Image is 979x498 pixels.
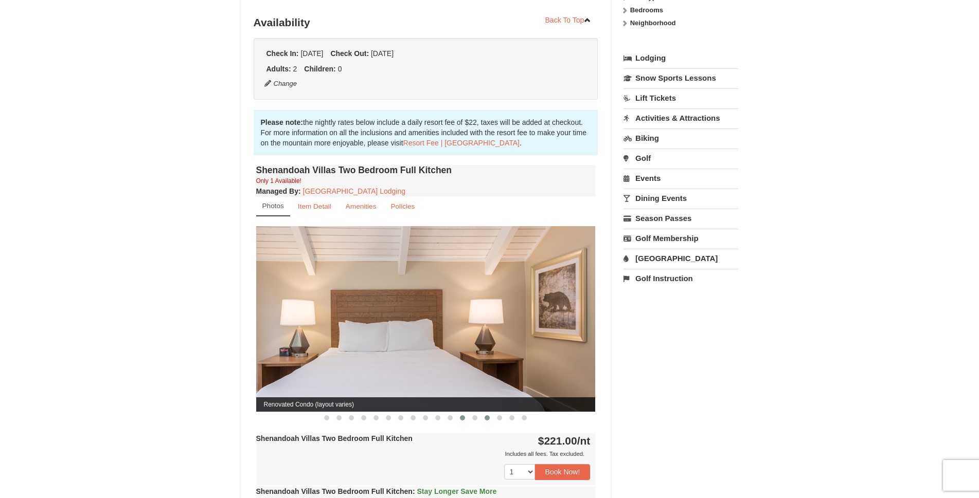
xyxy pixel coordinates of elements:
[256,187,301,195] strong: :
[256,226,595,412] img: Renovated Condo (layout varies)
[261,118,303,126] strong: Please note:
[300,49,323,58] span: [DATE]
[256,187,298,195] span: Managed By
[262,202,284,210] small: Photos
[539,12,598,28] a: Back To Top
[264,78,298,89] button: Change
[256,196,290,216] a: Photos
[624,49,738,67] a: Lodging
[624,108,738,127] a: Activities & Attractions
[417,487,496,495] span: Stay Longer Save More
[630,6,663,14] strong: Bedrooms
[256,487,497,495] strong: Shenandoah Villas Two Bedroom Full Kitchen
[256,397,595,412] span: Renovated Condo (layout varies)
[371,49,394,58] span: [DATE]
[330,49,369,58] strong: Check Out:
[624,249,738,268] a: [GEOGRAPHIC_DATA]
[291,196,338,216] a: Item Detail
[624,269,738,288] a: Golf Instruction
[390,202,415,210] small: Policies
[293,65,297,73] span: 2
[624,209,738,228] a: Season Passes
[624,68,738,87] a: Snow Sports Lessons
[384,196,421,216] a: Policies
[256,165,596,175] h4: Shenandoah Villas Two Bedroom Full Kitchen
[346,202,377,210] small: Amenities
[339,196,383,216] a: Amenities
[403,139,520,147] a: Resort Fee | [GEOGRAPHIC_DATA]
[538,435,591,447] strong: $221.00
[298,202,331,210] small: Item Detail
[535,464,591,479] button: Book Now!
[630,19,676,27] strong: Neighborhood
[266,49,299,58] strong: Check In:
[338,65,342,73] span: 0
[304,65,335,73] strong: Children:
[254,12,598,33] h3: Availability
[624,189,738,208] a: Dining Events
[413,487,415,495] span: :
[256,177,301,185] small: Only 1 Available!
[624,229,738,248] a: Golf Membership
[624,169,738,188] a: Events
[577,435,591,447] span: /nt
[624,149,738,168] a: Golf
[266,65,291,73] strong: Adults:
[256,449,591,459] div: Includes all fees. Tax excluded.
[624,88,738,107] a: Lift Tickets
[303,187,405,195] a: [GEOGRAPHIC_DATA] Lodging
[256,434,413,442] strong: Shenandoah Villas Two Bedroom Full Kitchen
[624,128,738,147] a: Biking
[254,110,598,155] div: the nightly rates below include a daily resort fee of $22, taxes will be added at checkout. For m...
